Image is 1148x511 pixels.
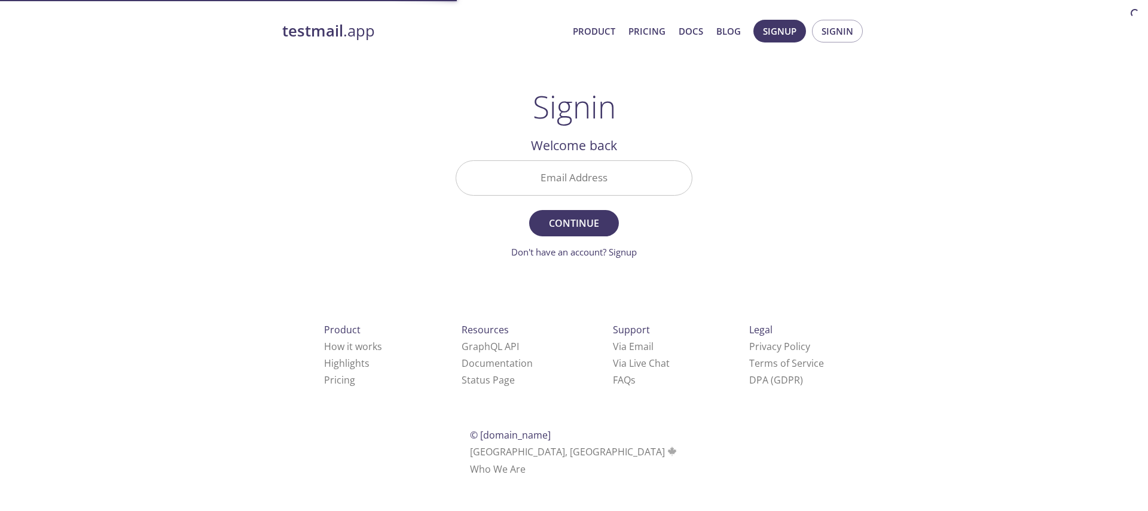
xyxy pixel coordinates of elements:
a: Pricing [324,373,355,387]
a: Privacy Policy [749,340,810,353]
h1: Signin [533,89,616,124]
button: Signin [812,20,863,42]
a: How it works [324,340,382,353]
span: © [DOMAIN_NAME] [470,428,551,442]
span: Legal [749,323,773,336]
span: Signup [763,23,796,39]
a: GraphQL API [462,340,519,353]
a: Blog [716,23,741,39]
a: Status Page [462,373,515,387]
a: Highlights [324,357,370,370]
span: Continue [542,215,606,232]
strong: testmail [282,20,343,41]
a: Product [573,23,615,39]
a: Docs [679,23,703,39]
a: Don't have an account? Signup [511,246,637,258]
a: Documentation [462,357,533,370]
a: Terms of Service [749,357,824,370]
span: Product [324,323,361,336]
a: Via Live Chat [613,357,670,370]
span: [GEOGRAPHIC_DATA], [GEOGRAPHIC_DATA] [470,445,679,458]
button: Signup [753,20,806,42]
span: Support [613,323,650,336]
span: s [631,373,636,387]
button: Continue [529,210,619,236]
h2: Welcome back [456,135,692,156]
a: Who We Are [470,463,526,476]
a: FAQ [613,373,636,387]
a: testmail.app [282,21,563,41]
span: Resources [462,323,509,336]
a: DPA (GDPR) [749,373,803,387]
span: Signin [822,23,853,39]
a: Pricing [628,23,665,39]
a: Via Email [613,340,654,353]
